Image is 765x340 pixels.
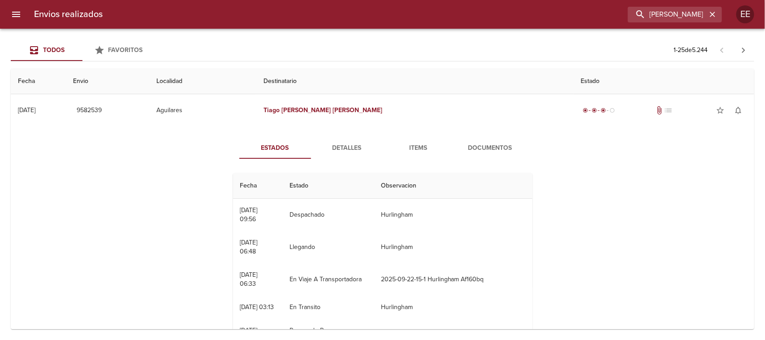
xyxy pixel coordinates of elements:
[245,143,306,154] span: Estados
[240,303,274,311] div: [DATE] 03:13
[5,4,27,25] button: menu
[282,231,374,263] td: Llegando
[729,101,747,119] button: Activar notificaciones
[736,5,754,23] div: EE
[240,271,258,288] div: [DATE] 06:33
[674,46,708,55] p: 1 - 25 de 5.244
[11,69,66,94] th: Fecha
[374,199,532,231] td: Hurlingham
[711,45,733,54] span: Pagina anterior
[711,101,729,119] button: Agregar a favoritos
[18,106,35,114] div: [DATE]
[233,173,282,199] th: Fecha
[282,199,374,231] td: Despachado
[374,231,532,263] td: Hurlingham
[733,39,754,61] span: Pagina siguiente
[108,46,143,54] span: Favoritos
[628,7,707,22] input: buscar
[77,105,102,116] span: 9582539
[282,173,374,199] th: Estado
[664,106,673,115] span: No tiene pedido asociado
[734,106,743,115] span: notifications_none
[601,108,606,113] span: radio_button_checked
[149,69,256,94] th: Localidad
[264,106,280,114] em: Tiago
[282,296,374,319] td: En Transito
[574,69,754,94] th: Estado
[281,106,331,114] em: [PERSON_NAME]
[43,46,65,54] span: Todos
[149,94,256,126] td: Aguilares
[609,108,615,113] span: radio_button_unchecked
[374,173,532,199] th: Observacion
[240,206,258,223] div: [DATE] 09:56
[655,106,664,115] span: Tiene documentos adjuntos
[240,239,258,255] div: [DATE] 06:48
[66,69,149,94] th: Envio
[34,7,103,22] h6: Envios realizados
[73,102,105,119] button: 9582539
[374,263,532,296] td: 2025-09-22-15-1 Hurlingham Af160bq
[581,106,617,115] div: En viaje
[388,143,449,154] span: Items
[592,108,597,113] span: radio_button_checked
[716,106,725,115] span: star_border
[282,263,374,296] td: En Viaje A Transportadora
[256,69,574,94] th: Destinatario
[333,106,383,114] em: [PERSON_NAME]
[316,143,377,154] span: Detalles
[11,39,154,61] div: Tabs Envios
[239,137,526,159] div: Tabs detalle de guia
[374,296,532,319] td: Hurlingham
[583,108,588,113] span: radio_button_checked
[460,143,521,154] span: Documentos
